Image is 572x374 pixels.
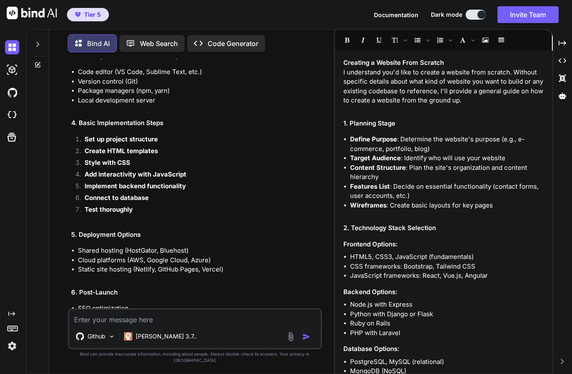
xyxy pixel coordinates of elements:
span: Font family [455,33,477,47]
strong: Content Structure [350,164,406,172]
h2: 2. Technology Stack Selection [343,223,544,233]
li: Cloud platforms (AWS, Google Cloud, Azure) [78,256,320,265]
button: Invite Team [497,6,559,23]
li: : Identify who will use your website [350,154,544,163]
strong: Features List [350,182,390,190]
li: Shared hosting (HostGator, Bluehost) [78,246,320,256]
img: icon [302,333,311,341]
p: Web Search [140,38,178,49]
p: I understand you'd like to create a website from scratch. Without specific details about what kin... [343,68,544,105]
li: : Decide on essential functionality (contact forms, user accounts, etc.) [350,182,544,201]
li: PostgreSQL, MySQL (relational) [350,357,544,367]
h2: 5. Deployment Options [71,230,320,240]
strong: Connect to database [85,194,149,202]
strong: Add interactivity with JavaScript [85,170,186,178]
h2: 6. Post-Launch [71,288,320,297]
h1: Creating a Website From Scratch [343,58,544,68]
span: Font size [387,33,409,47]
strong: Style with CSS [85,159,130,167]
strong: Set up project structure [85,135,158,143]
img: Pick Models [108,333,115,340]
li: : Create basic layouts for key pages [350,201,544,210]
img: cloudideIcon [5,108,19,122]
img: Bind AI [7,7,57,19]
li: : Determine the website's purpose (e.g., e-commerce, portfolio, blog) [350,135,544,154]
strong: Wireframes [350,201,386,209]
span: Insert Ordered List [433,33,454,47]
strong: Implement backend functionality [85,182,186,190]
li: PHP with Laravel [350,328,544,338]
h2: 4. Basic Implementation Steps [71,118,320,128]
span: Underline [371,33,386,47]
span: Insert Image [478,33,493,47]
li: Ruby on Rails [350,319,544,328]
h3: Database Options: [343,344,544,354]
strong: Define Purpose [350,135,397,143]
li: Local development server [78,96,320,105]
button: Documentation [374,10,418,19]
p: Code Generator [208,38,258,49]
img: darkAi-studio [5,63,19,77]
p: Github [88,332,106,341]
li: : Plan the site's organization and content hierarchy [350,163,544,182]
li: Node.js with Express [350,300,544,310]
li: JavaScript frameworks: React, Vue.js, Angular [350,271,544,281]
h2: 1. Planning Stage [343,119,544,128]
li: Code editor (VS Code, Sublime Text, etc.) [78,67,320,77]
span: Dark mode [431,10,462,19]
h3: Frontend Options: [343,240,544,249]
p: Bind can provide inaccurate information, including about people. Always double-check its answers.... [68,351,322,364]
strong: Target Audience [350,154,401,162]
img: settings [5,339,19,353]
h3: Backend Options: [343,287,544,297]
li: CSS frameworks: Bootstrap, Tailwind CSS [350,262,544,272]
li: Static site hosting (Netlify, GitHub Pages, Vercel) [78,265,320,274]
span: Bold [340,33,355,47]
p: [PERSON_NAME] 3.7.. [136,332,197,341]
li: SEO optimization [78,304,320,313]
p: Bind AI [87,38,110,49]
img: premium [75,12,81,17]
span: Insert Unordered List [410,33,432,47]
strong: Test thoroughly [85,205,133,213]
span: Tier 5 [84,10,101,19]
img: darkChat [5,40,19,54]
li: Version control (Git) [78,77,320,87]
strong: Create HTML templates [85,147,158,155]
span: Documentation [374,11,418,18]
li: Python with Django or Flask [350,310,544,319]
span: Italic [356,33,371,47]
li: HTML5, CSS3, JavaScript (fundamentals) [350,252,544,262]
img: Claude 3.7 Sonnet (Anthropic) [124,332,132,341]
li: Package managers (npm, yarn) [78,86,320,96]
button: premiumTier 5 [67,8,109,21]
img: githubDark [5,85,19,100]
img: attachment [286,332,296,341]
span: Insert table [494,33,509,47]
